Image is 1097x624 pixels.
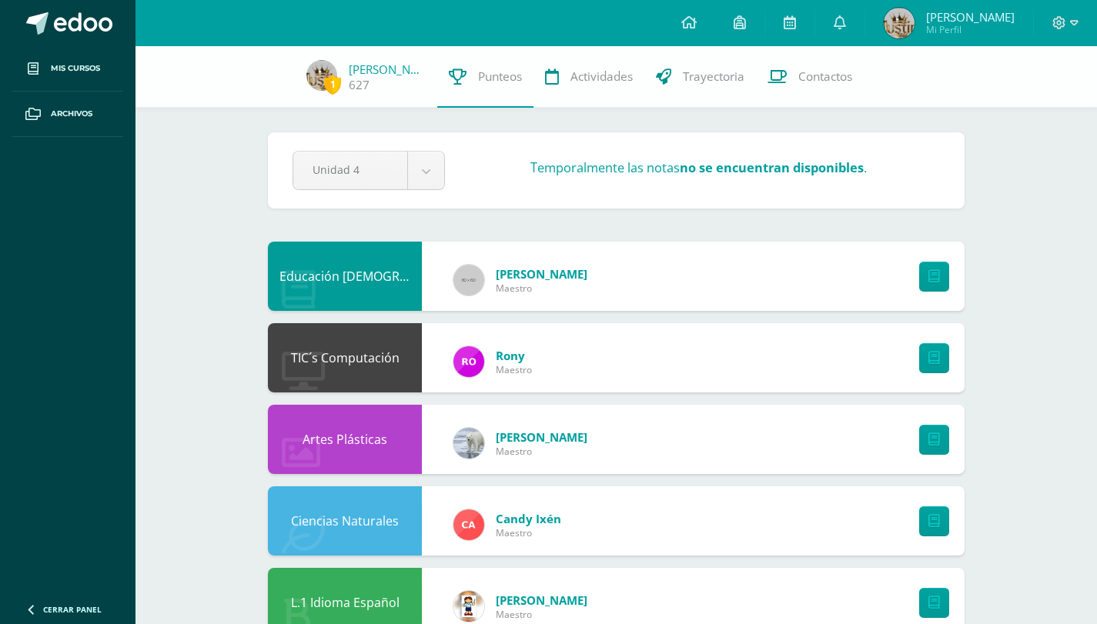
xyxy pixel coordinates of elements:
span: 1 [324,75,341,94]
span: Maestro [496,608,587,621]
span: Actividades [570,68,633,85]
span: Maestro [496,526,561,539]
strong: no se encuentran disponibles [680,159,864,176]
span: Rony [496,348,532,363]
span: Punteos [478,68,522,85]
div: Artes Plásticas [268,405,422,474]
img: 60x60 [453,265,484,295]
span: Maestro [496,282,587,295]
a: [PERSON_NAME] [349,62,426,77]
div: TIC´s Computación [268,323,422,392]
img: de32c595a5b5b5caf29728d532d5de39.png [306,60,337,91]
img: a24fc887a3638965c338547a0544dc82.png [453,591,484,622]
span: Maestro [496,363,532,376]
h3: Temporalmente las notas . [530,159,867,176]
a: Archivos [12,92,123,137]
img: 1372173d9c36a2fec6213f9422fd5266.png [453,346,484,377]
span: Trayectoria [683,68,744,85]
span: Mi Perfil [926,23,1015,36]
a: Contactos [756,46,864,108]
a: Mis cursos [12,46,123,92]
div: Ciencias Naturales [268,486,422,556]
a: Unidad 4 [293,152,444,189]
span: [PERSON_NAME] [496,592,587,608]
img: b688ac9ee369c96184aaf6098d9a5634.png [453,509,484,540]
a: Trayectoria [644,46,756,108]
span: [PERSON_NAME] [496,266,587,282]
span: Mis cursos [51,62,100,75]
a: 627 [349,77,370,93]
a: Punteos [437,46,533,108]
span: Unidad 4 [313,152,388,188]
span: Maestro [496,445,587,458]
img: de32c595a5b5b5caf29728d532d5de39.png [884,8,915,38]
div: Educación Cristiana [268,242,422,311]
span: Cerrar panel [43,604,102,615]
img: bb12ee73cbcbadab578609fc3959b0d5.png [453,428,484,459]
span: [PERSON_NAME] [926,9,1015,25]
a: Actividades [533,46,644,108]
span: Contactos [798,68,852,85]
span: Candy Ixén [496,511,561,526]
span: [PERSON_NAME] [496,429,587,445]
span: Archivos [51,108,92,120]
